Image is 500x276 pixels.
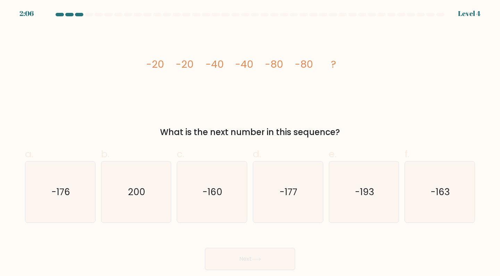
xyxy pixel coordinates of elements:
tspan: -80 [295,57,313,71]
tspan: -40 [235,57,253,71]
span: c. [177,147,184,161]
div: 2:06 [19,8,34,19]
span: a. [25,147,33,161]
tspan: -20 [146,57,164,71]
tspan: ? [331,57,336,71]
span: f. [405,147,409,161]
tspan: -40 [206,57,224,71]
text: -163 [431,185,450,198]
text: -160 [203,185,223,198]
span: d. [253,147,261,161]
tspan: -20 [176,57,193,71]
text: -177 [280,185,298,198]
text: 200 [128,185,145,198]
div: What is the next number in this sequence? [29,126,471,139]
div: Level 4 [458,8,481,19]
span: e. [329,147,336,161]
button: Next [205,248,295,270]
text: -176 [51,185,70,198]
text: -193 [355,185,374,198]
span: b. [101,147,109,161]
tspan: -80 [265,57,283,71]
